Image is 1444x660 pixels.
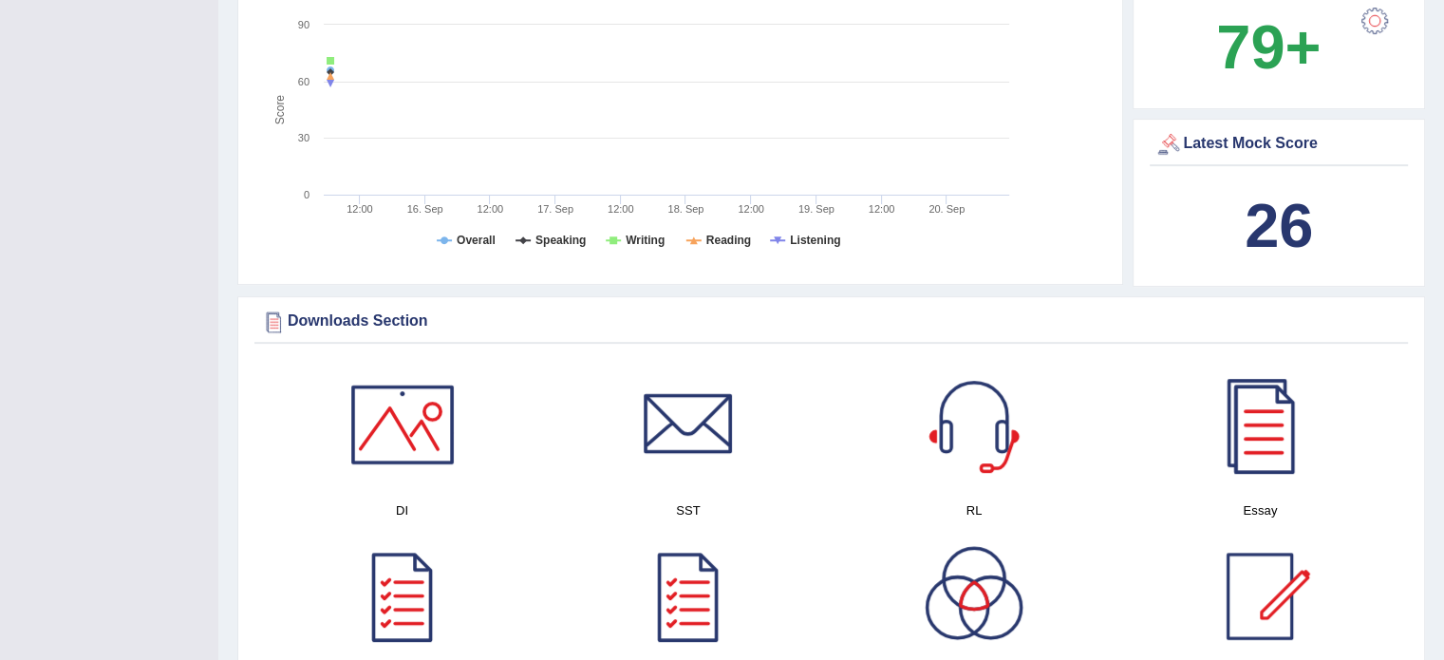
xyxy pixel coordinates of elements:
b: 26 [1245,191,1313,260]
tspan: Score [273,95,287,125]
text: 90 [298,19,309,30]
tspan: Writing [626,234,665,247]
tspan: 16. Sep [407,203,443,215]
tspan: Overall [457,234,496,247]
tspan: Listening [790,234,840,247]
text: 12:00 [738,203,764,215]
tspan: 19. Sep [798,203,835,215]
text: 12:00 [347,203,373,215]
tspan: Speaking [535,234,586,247]
h4: DI [269,500,535,520]
div: Latest Mock Score [1154,130,1403,159]
text: 0 [304,189,309,200]
text: 12:00 [869,203,895,215]
tspan: 20. Sep [928,203,965,215]
h4: SST [554,500,821,520]
h4: Essay [1127,500,1394,520]
text: 60 [298,76,309,87]
b: 79+ [1216,12,1321,82]
text: 30 [298,132,309,143]
tspan: Reading [706,234,751,247]
tspan: 18. Sep [667,203,703,215]
h4: RL [841,500,1108,520]
text: 12:00 [478,203,504,215]
div: Downloads Section [259,308,1403,336]
text: 12:00 [608,203,634,215]
tspan: 17. Sep [537,203,573,215]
